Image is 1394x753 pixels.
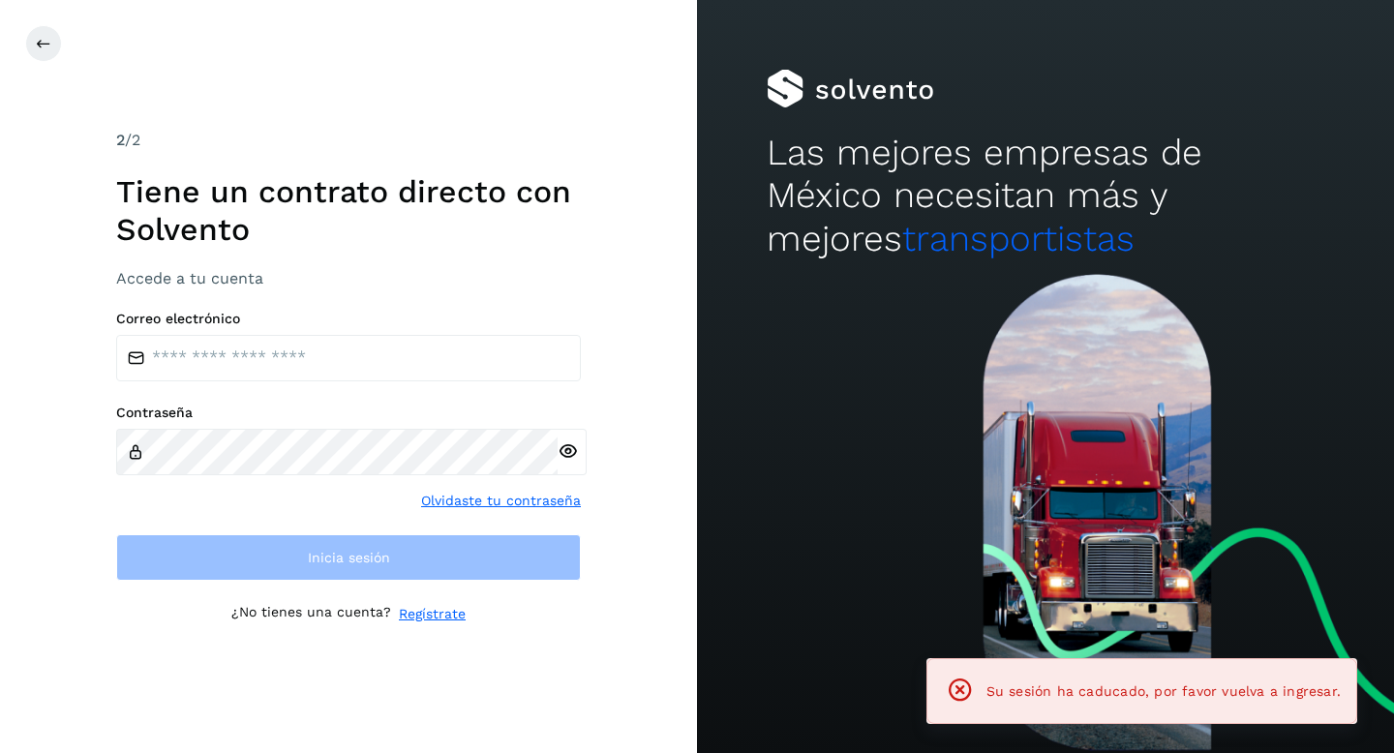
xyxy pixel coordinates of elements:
[116,129,581,152] div: /2
[116,173,581,248] h1: Tiene un contrato directo con Solvento
[116,269,581,287] h3: Accede a tu cuenta
[116,311,581,327] label: Correo electrónico
[399,604,466,624] a: Regístrate
[308,551,390,564] span: Inicia sesión
[421,491,581,511] a: Olvidaste tu contraseña
[767,132,1324,260] h2: Las mejores empresas de México necesitan más y mejores
[116,534,581,581] button: Inicia sesión
[116,405,581,421] label: Contraseña
[902,218,1135,259] span: transportistas
[986,683,1341,699] span: Su sesión ha caducado, por favor vuelva a ingresar.
[116,131,125,149] span: 2
[231,604,391,624] p: ¿No tienes una cuenta?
